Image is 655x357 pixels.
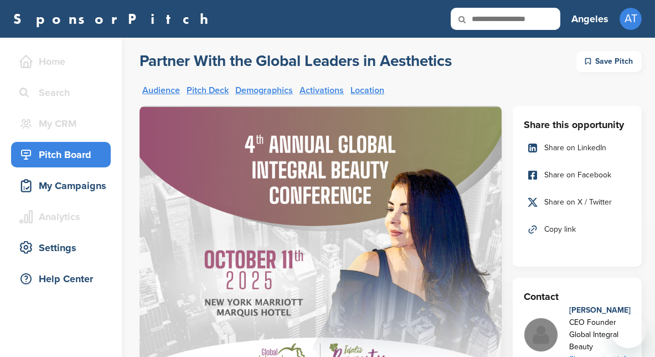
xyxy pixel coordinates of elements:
[235,86,293,95] a: Demographics
[11,49,111,74] a: Home
[17,176,111,196] div: My Campaigns
[187,86,229,95] a: Pitch Deck
[17,52,111,72] div: Home
[11,142,111,167] a: Pitch Board
[524,218,631,241] a: Copy link
[140,51,452,72] a: Partner With the Global Leaders in Aesthetics
[544,196,612,208] span: Share on X / Twitter
[524,117,631,132] h3: Share this opportunity
[611,313,646,348] iframe: Button to launch messaging window
[569,304,631,317] div: [PERSON_NAME]
[11,204,111,229] a: Analytics
[620,8,642,30] span: AT
[17,114,111,134] div: My CRM
[17,238,111,258] div: Settings
[544,142,606,154] span: Share on LinkedIn
[544,169,611,181] span: Share on Facebook
[524,191,631,214] a: Share on X / Twitter
[524,164,631,187] a: Share on Facebook
[17,145,111,165] div: Pitch Board
[350,86,384,95] a: Location
[11,173,111,198] a: My Campaigns
[17,83,111,103] div: Search
[142,86,180,95] a: Audience
[13,12,215,26] a: SponsorPitch
[524,289,631,304] h3: Contact
[569,317,631,329] div: CEO Founder
[571,11,608,27] h3: Angeles
[544,223,576,236] span: Copy link
[140,51,452,71] h2: Partner With the Global Leaders in Aesthetics
[17,207,111,227] div: Analytics
[576,51,642,72] div: Save Pitch
[11,235,111,261] a: Settings
[11,80,111,105] a: Search
[17,269,111,289] div: Help Center
[524,136,631,160] a: Share on LinkedIn
[11,111,111,136] a: My CRM
[571,7,608,31] a: Angeles
[11,266,111,292] a: Help Center
[300,86,344,95] a: Activations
